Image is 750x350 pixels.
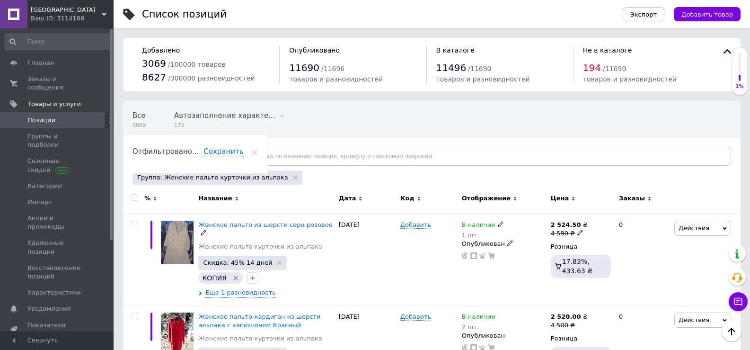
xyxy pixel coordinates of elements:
[27,214,88,231] span: Акции и промокоды
[132,111,146,120] span: Все
[27,59,54,67] span: Главная
[198,221,332,228] a: Женское пальто из шерсти серо-розовое
[289,46,340,54] span: Опубликовано
[551,334,611,343] div: Розница
[681,11,733,18] span: Добавить товар
[174,122,275,129] span: 173
[336,213,398,305] div: [DATE]
[5,33,112,50] input: Поиск
[27,157,88,174] span: Сезонные скидки
[27,321,88,338] span: Показатели работы компании
[142,46,180,54] span: Добавлено
[27,116,55,125] span: Позиции
[198,334,322,343] a: Женские пальто курточки из альпака
[613,213,672,305] div: 0
[232,274,239,282] svg: Удалить метку
[142,72,166,83] span: 8627
[400,221,431,229] span: Добавить
[462,313,495,323] span: В наличии
[27,198,52,206] span: Импорт
[27,100,81,108] span: Товары и услуги
[462,323,495,331] div: 2 шт.
[27,75,88,92] span: Заказы и сообщения
[198,194,232,203] span: Название
[27,288,81,297] span: Характеристики
[679,224,709,232] span: Действия
[583,46,632,54] span: Не в каталоге
[27,264,88,281] span: Восстановление позиций
[400,313,431,321] span: Добавить
[142,58,166,69] span: 3069
[31,14,114,23] div: Ваш ID: 3114188
[679,316,709,323] span: Действия
[240,147,731,166] input: Поиск по названию позиции, артикулу и поисковым запросам
[203,147,243,156] span: Сохранить
[619,194,645,203] span: Заказы
[168,61,226,68] span: / 100000 товаров
[144,194,150,203] span: %
[729,292,748,311] button: Чат с покупателем
[551,313,581,320] b: 2 520.00
[27,132,88,149] span: Группы и подборки
[205,288,276,297] span: Еще 1 разновидность
[132,122,146,129] span: 3069
[339,194,356,203] span: Дата
[174,111,275,120] span: Автозаполнение характе...
[462,221,495,231] span: В наличии
[551,313,588,321] div: ₴
[551,221,588,229] div: ₴
[161,221,194,265] img: Женское пальто из шерсти серо-розовое
[132,147,199,156] span: Отфильтровано...
[198,313,320,329] a: Женское пальто-кардиган из шерсти альпака с капюшоном Красный
[168,74,255,82] span: / 300000 разновидностей
[289,75,383,83] span: товаров и разновидностей
[630,11,657,18] span: Экспорт
[551,194,569,203] span: Цена
[551,229,588,238] div: 4 590 ₴
[623,7,664,21] button: Экспорт
[142,9,227,19] div: Список позиций
[203,260,272,266] span: Скидка: 45% 14 дней
[289,62,319,73] span: 11690
[165,101,294,137] div: Автозаполнение характеристик
[436,46,475,54] span: В каталоге
[462,240,546,248] div: Опубликован
[603,65,626,72] span: / 11690
[436,75,530,83] span: товаров и разновидностей
[198,242,322,251] a: Женские пальто курточки из альпака
[551,242,611,251] div: Розница
[551,221,581,228] b: 2 524.50
[583,62,601,73] span: 194
[31,6,102,14] span: Bikini beach
[27,182,62,190] span: Категории
[202,274,227,282] span: КОПИЯ
[27,305,71,313] span: Уведомления
[321,65,344,72] span: / 11696
[462,194,511,203] span: Отображение
[551,321,588,330] div: 4 500 ₴
[674,7,741,21] button: Добавить товар
[583,75,677,83] span: товаров и разновидностей
[462,232,504,239] div: 1 шт.
[436,62,467,73] span: 11496
[137,173,288,182] span: Группа: Женские пальто курточки из альпака
[732,83,747,90] div: 3%
[562,258,592,275] span: 17.83%, 433.63 ₴
[400,194,415,203] span: Код
[722,322,741,341] button: Наверх
[468,65,491,72] span: / 11690
[27,239,88,256] span: Удаленные позиции
[462,332,546,340] div: Опубликован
